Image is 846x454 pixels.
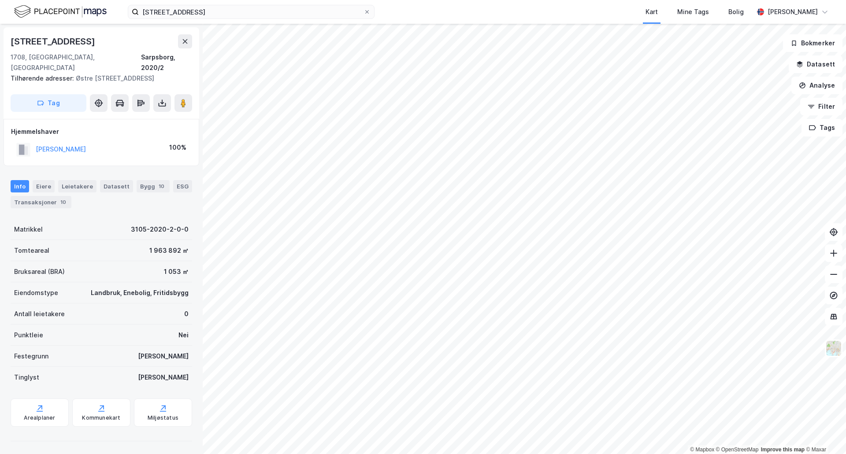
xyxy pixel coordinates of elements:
div: 0 [184,309,189,319]
div: 3105-2020-2-0-0 [131,224,189,235]
div: Eiere [33,180,55,192]
div: Østre [STREET_ADDRESS] [11,73,185,84]
div: Miljøstatus [148,414,178,421]
div: Sarpsborg, 2020/2 [141,52,192,73]
iframe: Chat Widget [802,412,846,454]
div: Kontrollprogram for chat [802,412,846,454]
div: Mine Tags [677,7,709,17]
div: [PERSON_NAME] [138,351,189,362]
div: Leietakere [58,180,96,192]
div: 100% [169,142,186,153]
div: Kart [646,7,658,17]
div: 1 963 892 ㎡ [149,245,189,256]
div: Bolig [728,7,744,17]
a: Improve this map [761,447,805,453]
div: Arealplaner [24,414,55,421]
button: Datasett [789,55,842,73]
div: Landbruk, Enebolig, Fritidsbygg [91,288,189,298]
span: Tilhørende adresser: [11,74,76,82]
div: Kommunekart [82,414,120,421]
div: Nei [178,330,189,340]
div: Bruksareal (BRA) [14,266,65,277]
div: Punktleie [14,330,43,340]
div: 1 053 ㎡ [164,266,189,277]
div: Transaksjoner [11,196,71,208]
div: 10 [157,182,166,191]
button: Tag [11,94,86,112]
div: Bygg [137,180,170,192]
a: Mapbox [690,447,714,453]
div: Hjemmelshaver [11,126,192,137]
img: logo.f888ab2527a4732fd821a326f86c7f29.svg [14,4,107,19]
div: Festegrunn [14,351,48,362]
div: Info [11,180,29,192]
div: [STREET_ADDRESS] [11,34,97,48]
button: Tags [801,119,842,137]
div: ESG [173,180,192,192]
div: Matrikkel [14,224,43,235]
div: Datasett [100,180,133,192]
button: Filter [800,98,842,115]
div: Eiendomstype [14,288,58,298]
div: 1708, [GEOGRAPHIC_DATA], [GEOGRAPHIC_DATA] [11,52,141,73]
button: Bokmerker [783,34,842,52]
div: Tinglyst [14,372,39,383]
input: Søk på adresse, matrikkel, gårdeiere, leietakere eller personer [139,5,364,18]
a: OpenStreetMap [716,447,759,453]
button: Analyse [791,77,842,94]
div: Tomteareal [14,245,49,256]
div: [PERSON_NAME] [138,372,189,383]
div: [PERSON_NAME] [768,7,818,17]
div: Antall leietakere [14,309,65,319]
img: Z [825,340,842,357]
div: 10 [59,198,68,207]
